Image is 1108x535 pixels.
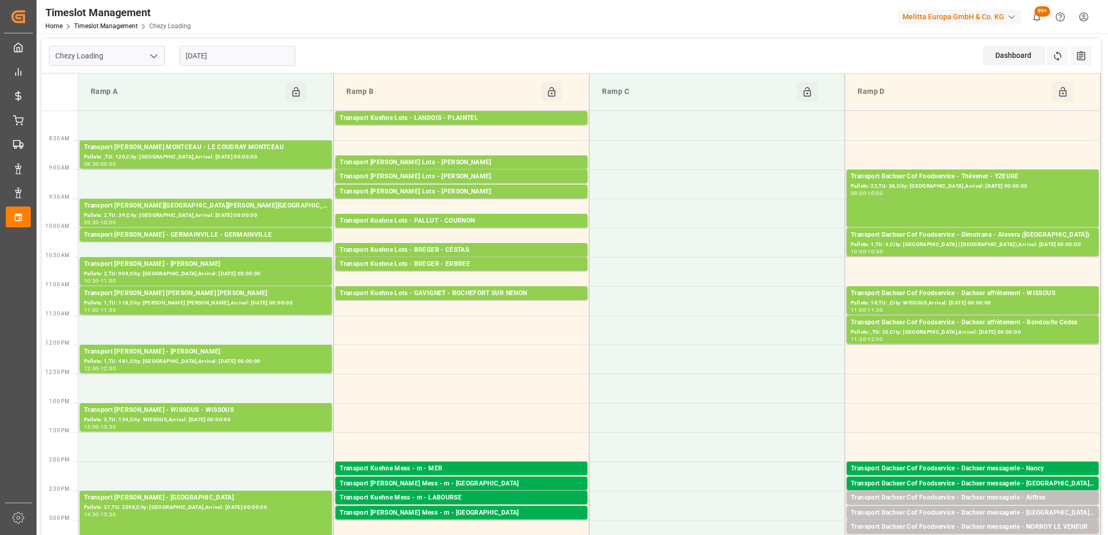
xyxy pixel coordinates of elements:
[84,220,99,225] div: 09:30
[340,489,583,498] div: Pallets: ,TU: 61,City: [GEOGRAPHIC_DATA],Arrival: [DATE] 00:00:00
[983,46,1045,65] div: Dashboard
[84,347,328,357] div: Transport [PERSON_NAME] - [PERSON_NAME]
[866,191,868,196] div: -
[851,489,1094,498] div: Pallets: 1,TU: 38,City: [GEOGRAPHIC_DATA][PERSON_NAME],Arrival: [DATE] 00:00:00
[851,464,1094,474] div: Transport Dachser Cof Foodservice - Dachser messagerie - Nancy
[49,428,69,433] span: 1:30 PM
[84,512,99,517] div: 14:30
[84,288,328,299] div: Transport [PERSON_NAME] [PERSON_NAME] [PERSON_NAME]
[84,259,328,270] div: Transport [PERSON_NAME] - [PERSON_NAME]
[866,337,868,342] div: -
[99,366,101,371] div: -
[84,153,328,162] div: Pallets: ,TU: 120,City: [GEOGRAPHIC_DATA],Arrival: [DATE] 00:00:00
[84,405,328,416] div: Transport [PERSON_NAME] - WISSOUS - WISSOUS
[340,124,583,132] div: Pallets: 3,TU: 302,City: PLAINTEL,Arrival: [DATE] 00:00:00
[598,82,797,102] div: Ramp C
[340,288,583,299] div: Transport Kuehne Lots - GAVIGNET - ROCHEFORT SUR NENON
[851,308,866,312] div: 11:00
[851,240,1094,249] div: Pallets: 1,TU: 4,City: [GEOGRAPHIC_DATA] ([GEOGRAPHIC_DATA]),Arrival: [DATE] 00:00:00
[851,328,1094,337] div: Pallets: ,TU: 20,City: [GEOGRAPHIC_DATA],Arrival: [DATE] 00:00:00
[84,357,328,366] div: Pallets: 1,TU: 481,City: [GEOGRAPHIC_DATA],Arrival: [DATE] 00:00:00
[84,162,99,166] div: 08:30
[49,136,69,141] span: 8:30 AM
[101,278,116,283] div: 11:00
[1034,6,1050,17] span: 99+
[340,216,583,226] div: Transport Kuehne Lots - PALLUT - COURNON
[851,522,1094,532] div: Transport Dachser Cof Foodservice - Dachser messagerie - NORROY LE VENEUR
[340,187,583,197] div: Transport [PERSON_NAME] Lots - [PERSON_NAME]
[340,113,583,124] div: Transport Kuehne Lots - LANDOIS - PLAINTEL
[340,299,583,308] div: Pallets: 4,TU: ,City: ROCHEFORT SUR NENON,Arrival: [DATE] 00:00:00
[84,270,328,278] div: Pallets: 2,TU: 904,City: [GEOGRAPHIC_DATA],Arrival: [DATE] 00:00:00
[340,168,583,177] div: Pallets: 4,TU: 679,City: [GEOGRAPHIC_DATA],Arrival: [DATE] 00:00:00
[84,308,99,312] div: 11:00
[49,515,69,521] span: 3:00 PM
[99,220,101,225] div: -
[101,308,116,312] div: 11:30
[851,337,866,342] div: 11:30
[45,282,69,287] span: 11:00 AM
[84,366,99,371] div: 12:00
[851,249,866,254] div: 10:00
[45,311,69,317] span: 11:30 AM
[868,337,883,342] div: 12:00
[340,503,583,512] div: Pallets: ,TU: 128,City: LABOURSE,Arrival: [DATE] 00:00:00
[851,299,1094,308] div: Pallets: 10,TU: ,City: WISSOUS,Arrival: [DATE] 00:00:00
[74,22,138,30] a: Timeslot Management
[898,9,1021,25] div: Melitta Europa GmbH & Co. KG
[101,220,116,225] div: 10:00
[99,512,101,517] div: -
[340,226,583,235] div: Pallets: 2,TU: 602,City: [GEOGRAPHIC_DATA],Arrival: [DATE] 00:00:00
[866,249,868,254] div: -
[340,474,583,483] div: Pallets: ,TU: 70,City: MER,Arrival: [DATE] 00:00:00
[101,512,116,517] div: 15:30
[851,288,1094,299] div: Transport Dachser Cof Foodservice - Dachser affrètement - WISSOUS
[1025,5,1049,29] button: show 100 new notifications
[340,256,583,264] div: Pallets: 1,TU: 302,City: [GEOGRAPHIC_DATA],Arrival: [DATE] 00:00:00
[898,7,1025,27] button: Melitta Europa GmbH & Co. KG
[84,201,328,211] div: Transport [PERSON_NAME][GEOGRAPHIC_DATA][PERSON_NAME][GEOGRAPHIC_DATA][PERSON_NAME]
[84,424,99,429] div: 13:00
[340,197,583,206] div: Pallets: ,TU: 105,City: [GEOGRAPHIC_DATA],Arrival: [DATE] 00:00:00
[851,318,1094,328] div: Transport Dachser Cof Foodservice - Dachser affrètement - Bondoufle Cedex
[340,493,583,503] div: Transport Kuehne Mess - m - LABOURSE
[851,172,1094,182] div: Transport Dachser Cof Foodservice - Thévenet - YZEURE
[866,308,868,312] div: -
[851,493,1094,503] div: Transport Dachser Cof Foodservice - Dachser messagerie - Aiffres
[340,245,583,256] div: Transport Kuehne Lots - BREGER - CESTAS
[340,259,583,270] div: Transport Kuehne Lots - BREGER - ERBREE
[851,474,1094,483] div: Pallets: 1,TU: 37,City: [GEOGRAPHIC_DATA],Arrival: [DATE] 00:00:00
[99,162,101,166] div: -
[851,518,1094,527] div: Pallets: 1,TU: 48,City: [GEOGRAPHIC_DATA][PERSON_NAME],Arrival: [DATE] 00:00:00
[101,366,116,371] div: 12:30
[84,230,328,240] div: Transport [PERSON_NAME] - GERMAINVILLE - GERMAINVILLE
[49,398,69,404] span: 1:00 PM
[84,211,328,220] div: Pallets: 2,TU: 39,City: [GEOGRAPHIC_DATA],Arrival: [DATE] 00:00:00
[49,165,69,171] span: 9:00 AM
[340,182,583,191] div: Pallets: 6,TU: 1511,City: CARQUEFOU,Arrival: [DATE] 00:00:00
[45,22,63,30] a: Home
[84,493,328,503] div: Transport [PERSON_NAME] - [GEOGRAPHIC_DATA]
[49,486,69,492] span: 2:30 PM
[340,464,583,474] div: Transport Kuehne Mess - m - MER
[99,308,101,312] div: -
[868,191,883,196] div: 10:00
[340,479,583,489] div: Transport [PERSON_NAME] Mess - m - [GEOGRAPHIC_DATA]
[49,457,69,463] span: 2:00 PM
[49,46,165,66] input: Type to search/select
[99,424,101,429] div: -
[851,479,1094,489] div: Transport Dachser Cof Foodservice - Dachser messagerie - [GEOGRAPHIC_DATA][PERSON_NAME]
[868,308,883,312] div: 11:30
[340,508,583,518] div: Transport [PERSON_NAME] Mess - m - [GEOGRAPHIC_DATA]
[45,252,69,258] span: 10:30 AM
[851,182,1094,191] div: Pallets: 22,TU: 36,City: [GEOGRAPHIC_DATA],Arrival: [DATE] 00:00:00
[851,230,1094,240] div: Transport Dachser Cof Foodservice - Dimotrans - Alovera ([GEOGRAPHIC_DATA])
[84,416,328,424] div: Pallets: 3,TU: 154,City: WISSOUS,Arrival: [DATE] 00:00:00
[84,142,328,153] div: Transport [PERSON_NAME] MONTCEAU - LE COUDRAY MONTCEAU
[868,249,883,254] div: 10:30
[851,503,1094,512] div: Pallets: 1,TU: 75,City: Aiffres,Arrival: [DATE] 00:00:00
[45,5,191,20] div: Timeslot Management
[1049,5,1072,29] button: Help Center
[851,508,1094,518] div: Transport Dachser Cof Foodservice - Dachser messagerie - [GEOGRAPHIC_DATA][PERSON_NAME]-[GEOGRAPH...
[99,278,101,283] div: -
